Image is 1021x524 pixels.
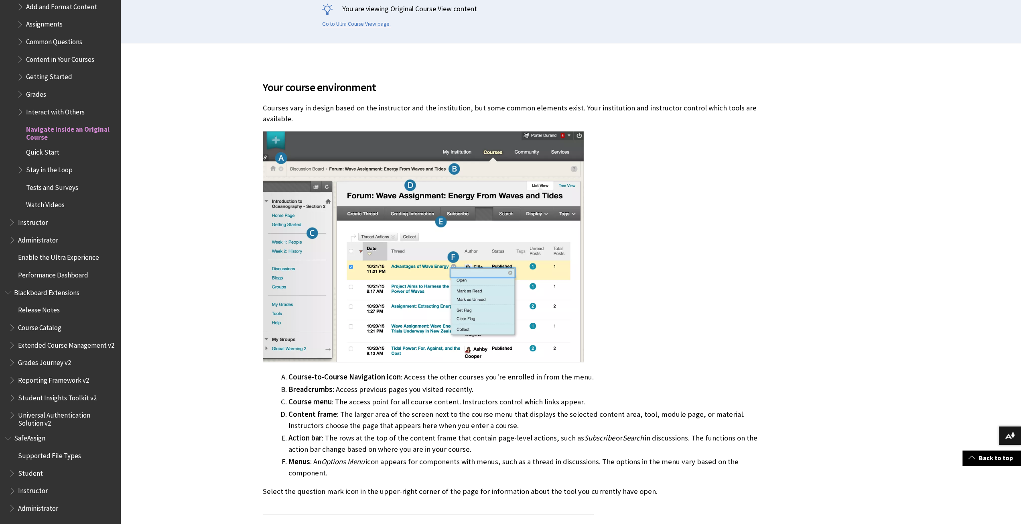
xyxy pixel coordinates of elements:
span: Administrator [18,502,58,512]
span: Common Questions [26,35,82,46]
span: Quick Start [26,146,59,157]
span: Administrator [18,233,58,244]
span: Search [623,433,644,442]
a: Go to Ultra Course View page. [322,20,391,28]
span: Performance Dashboard [18,268,88,279]
span: Reporting Framework v2 [18,373,89,384]
span: Instructor [18,484,48,495]
span: Student Insights Toolkit v2 [18,391,97,402]
span: Options Menu [321,457,365,466]
li: : The rows at the top of the content frame that contain page-level actions, such as or in discuss... [288,432,760,455]
span: Getting Started [26,70,72,81]
span: Navigate Inside an Original Course [26,122,115,141]
span: Grades [26,88,46,98]
span: Content frame [288,410,337,419]
span: SafeAssign [14,432,45,442]
p: Courses vary in design based on the instructor and the institution, but some common elements exis... [263,103,760,124]
span: Action bar [288,433,322,442]
span: Student [18,467,43,477]
li: : The larger area of the screen next to the course menu that displays the selected content area, ... [288,409,760,431]
span: Breadcrumbs [288,385,333,394]
li: : An icon appears for components with menus, such as a thread in discussions. The options in the ... [288,456,760,479]
li: : The access point for all course content. Instructors control which links appear. [288,396,760,408]
span: Course-to-Course Navigation icon [288,372,401,381]
span: Supported File Types [18,449,81,460]
p: Select the question mark icon in the upper-right corner of the page for information about the too... [263,486,760,497]
p: You are viewing Original Course View content [322,4,820,14]
span: Stay in the Loop [26,163,73,174]
span: Interact with Others [26,105,85,116]
span: Release Notes [18,304,60,314]
span: Course Catalog [18,321,61,332]
span: Instructor [18,216,48,226]
span: Your course environment [263,79,760,96]
span: Watch Videos [26,198,65,209]
nav: Book outline for Blackboard Extensions [5,286,116,428]
span: Enable the Ultra Experience [18,251,99,262]
li: : Access the other courses you're enrolled in from the menu. [288,371,760,383]
a: Back to top [962,451,1021,465]
span: Subscribe [584,433,615,442]
span: Assignments [26,18,63,29]
span: Tests and Surveys [26,181,78,192]
span: Blackboard Extensions [14,286,79,297]
span: Grades Journey v2 [18,356,71,367]
span: Menus [288,457,310,466]
span: Course menu [288,397,332,406]
span: Content in Your Courses [26,53,94,63]
nav: Book outline for Blackboard SafeAssign [5,432,116,515]
span: Extended Course Management v2 [18,338,114,349]
li: : Access previous pages you visited recently. [288,384,760,395]
span: Universal Authentication Solution v2 [18,408,115,427]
